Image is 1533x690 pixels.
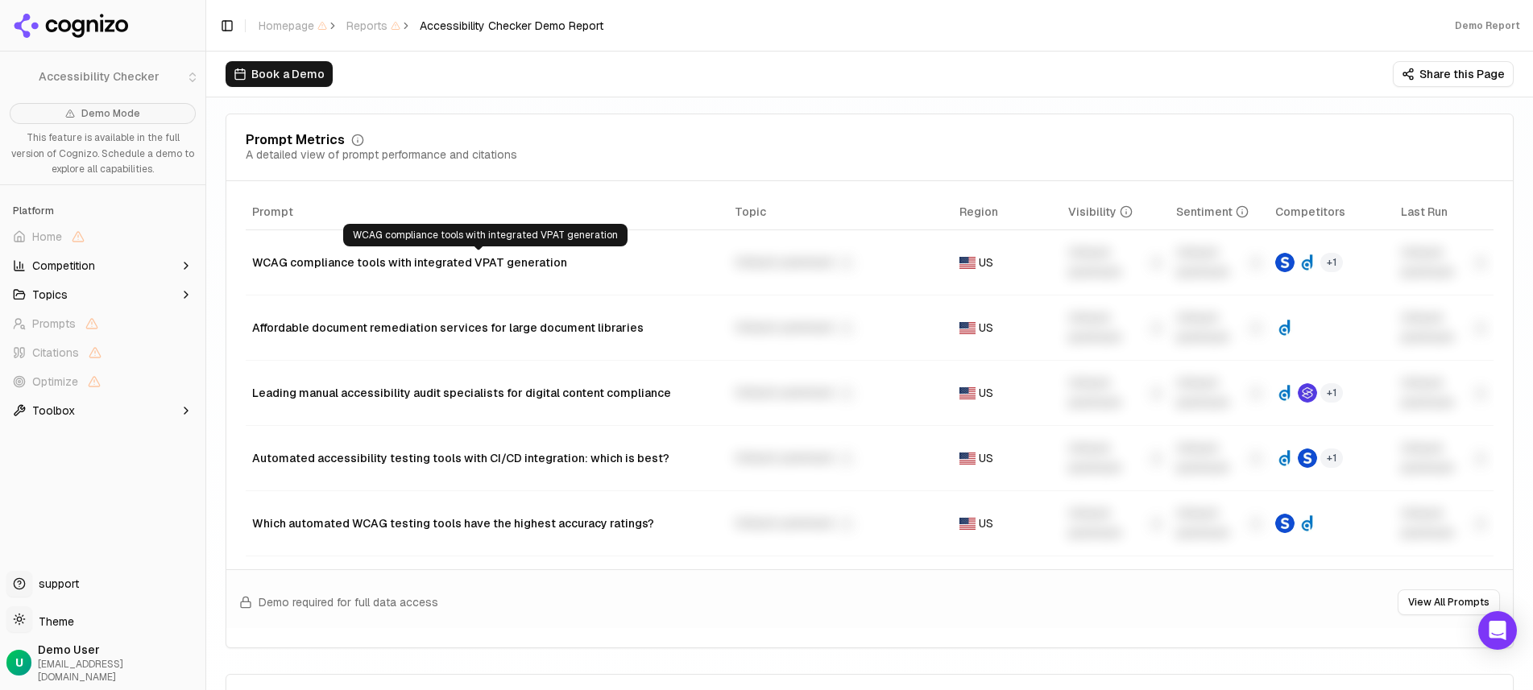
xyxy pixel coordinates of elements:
[1401,243,1487,282] div: Unlock premium
[1170,194,1269,230] th: sentiment
[1393,61,1514,87] button: Share this Page
[1394,194,1494,230] th: Last Run
[246,134,345,147] div: Prompt Metrics
[1398,589,1500,615] button: View All Prompts
[959,387,976,399] img: US flag
[959,257,976,269] img: US flag
[38,642,199,658] span: Demo User
[1176,439,1262,477] div: Unlock premium
[1298,253,1317,272] img: deque systems
[32,614,74,629] span: Theme
[1176,243,1262,282] div: Unlock premium
[959,322,976,334] img: US flag
[1068,204,1133,220] div: Visibility
[246,194,1494,556] div: Data table
[959,518,976,530] img: US flag
[1068,504,1163,543] div: Unlock premium
[10,130,196,178] p: This feature is available in the full version of Cognizo. Schedule a demo to explore all capabili...
[1275,383,1295,403] img: deque systems
[32,316,76,332] span: Prompts
[979,254,993,271] span: US
[1320,383,1343,403] span: + 1
[81,107,140,120] span: Demo Mode
[735,514,947,533] div: Unlock premium
[1176,204,1249,220] div: Sentiment
[959,452,976,465] img: US flag
[32,345,79,361] span: Citations
[979,450,993,466] span: US
[1401,204,1448,220] span: Last Run
[252,204,293,220] span: Prompt
[38,658,199,684] span: [EMAIL_ADDRESS][DOMAIN_NAME]
[1320,448,1343,468] span: + 1
[1298,383,1317,403] img: silktide
[1275,253,1295,272] img: siteimprove
[735,318,947,337] div: Unlock premium
[252,320,722,336] div: Affordable document remediation services for large document libraries
[259,18,603,34] nav: breadcrumb
[1401,439,1487,477] div: Unlock premium
[1269,194,1394,230] th: Competitors
[420,18,603,34] span: Accessibility Checker Demo Report
[1068,243,1163,282] div: Unlock premium
[1401,308,1487,347] div: Unlock premium
[1455,19,1520,32] div: Demo Report
[32,374,78,390] span: Optimize
[6,198,199,224] div: Platform
[979,385,993,401] span: US
[252,254,722,271] div: WCAG compliance tools with integrated VPAT generation
[735,204,766,220] span: Topic
[979,320,993,336] span: US
[1275,448,1295,468] img: deque systems
[959,204,998,220] span: Region
[1275,514,1295,533] img: siteimprove
[1176,504,1262,543] div: Unlock premium
[1275,318,1295,337] img: deque systems
[6,398,199,424] button: Toolbox
[346,18,400,34] span: Reports
[1320,253,1343,272] span: + 1
[1401,374,1487,412] div: Unlock premium
[252,450,722,466] div: Automated accessibility testing tools with CI/CD integration: which is best?
[735,383,947,403] div: Unlock premium
[1062,194,1170,230] th: brandMentionRate
[6,282,199,308] button: Topics
[32,258,95,274] span: Competition
[6,253,199,279] button: Competition
[1401,504,1487,543] div: Unlock premium
[1068,308,1163,347] div: Unlock premium
[953,194,1061,230] th: Region
[728,194,953,230] th: Topic
[32,576,79,592] span: support
[1298,514,1317,533] img: deque systems
[1176,374,1262,412] div: Unlock premium
[1176,308,1262,347] div: Unlock premium
[735,253,947,272] div: Unlock premium
[1298,448,1317,468] img: siteimprove
[259,18,327,34] span: Homepage
[1275,204,1345,220] span: Competitors
[979,515,993,531] span: US
[252,515,722,531] div: Which automated WCAG testing tools have the highest accuracy ratings?
[735,448,947,468] div: Unlock premium
[1068,374,1163,412] div: Unlock premium
[32,287,68,303] span: Topics
[15,655,23,671] span: U
[226,61,333,87] button: Book a Demo
[1478,611,1517,650] div: Open Intercom Messenger
[259,594,438,610] span: Demo required for full data access
[32,403,75,419] span: Toolbox
[246,194,728,230] th: Prompt
[1068,439,1163,477] div: Unlock premium
[32,229,62,245] span: Home
[353,229,618,242] p: WCAG compliance tools with integrated VPAT generation
[252,385,722,401] div: Leading manual accessibility audit specialists for digital content compliance
[246,147,517,163] div: A detailed view of prompt performance and citations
